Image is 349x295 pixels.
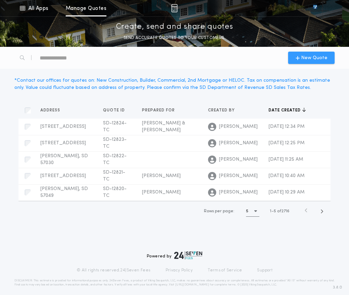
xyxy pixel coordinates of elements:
[116,22,233,32] p: Create, send and share quotes
[103,153,127,165] span: SD-12822-TC
[124,35,225,41] p: SEND ACCURATE QUOTES TO YOUR CUSTOMERS.
[103,108,126,113] span: Quote ID
[175,283,209,286] a: [URL][DOMAIN_NAME]
[246,206,259,217] button: 5
[40,173,86,178] span: [STREET_ADDRESS]
[142,121,185,133] span: [PERSON_NAME] & [PERSON_NAME]
[40,108,62,113] span: Address
[269,108,302,113] span: Date created
[171,4,178,12] img: img
[142,173,181,178] span: [PERSON_NAME]
[270,209,271,213] span: 1
[269,190,305,195] span: [DATE] 10:29 AM
[103,137,127,149] span: SD-12823-TC
[14,279,335,287] p: DISCLAIMER: This estimate is provided for informational purposes only. 24|Seven Fees, a product o...
[103,107,130,114] button: Quote ID
[219,156,258,163] span: [PERSON_NAME]
[219,123,258,130] span: [PERSON_NAME]
[40,107,65,114] button: Address
[103,186,127,198] span: SD-12820-TC
[40,140,86,146] span: [STREET_ADDRESS]
[142,190,181,195] span: [PERSON_NAME]
[103,121,127,133] span: SD-12824-TC
[204,209,234,213] span: Rows per page:
[208,108,236,113] span: Created by
[257,268,272,273] a: Support
[208,107,240,114] button: Created by
[269,124,305,129] span: [DATE] 12:34 PM
[219,173,258,179] span: [PERSON_NAME]
[277,208,289,214] span: of 2716
[219,189,258,196] span: [PERSON_NAME]
[40,186,88,198] span: [PERSON_NAME], SD 57049
[40,124,86,129] span: [STREET_ADDRESS]
[301,5,329,12] img: vs-icon
[103,170,125,182] span: SD-12821-TC
[147,251,202,259] div: Powered by
[269,107,306,114] button: Date created
[142,108,176,113] span: Prepared for
[269,173,305,178] span: [DATE] 10:40 AM
[246,208,248,215] h1: 5
[269,157,303,162] span: [DATE] 11:25 AM
[40,153,88,165] span: [PERSON_NAME], SD 57030
[14,77,335,91] div: * Contact our offices for quotes on: New Construction, Builder, Commercial, 2nd Mortgage or HELOC...
[174,251,202,259] img: logo
[301,54,327,62] span: New Quote
[166,268,193,273] a: Privacy Policy
[77,268,151,273] p: © All rights reserved. 24|Seven Fees
[288,52,335,64] button: New Quote
[274,209,276,213] span: 5
[219,140,258,147] span: [PERSON_NAME]
[333,284,342,291] span: 3.8.0
[269,140,305,146] span: [DATE] 12:25 PM
[208,268,242,273] a: Terms of Service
